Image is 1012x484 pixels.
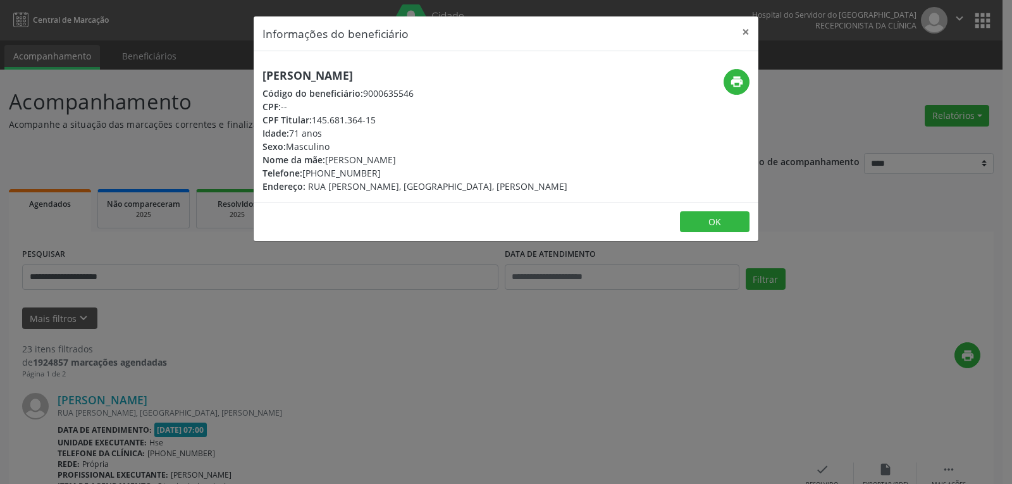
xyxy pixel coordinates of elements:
span: Nome da mãe: [262,154,325,166]
span: Telefone: [262,167,302,179]
div: [PERSON_NAME] [262,153,567,166]
span: Idade: [262,127,289,139]
div: 71 anos [262,127,567,140]
div: 145.681.364-15 [262,113,567,127]
div: 9000635546 [262,87,567,100]
span: RUA [PERSON_NAME], [GEOGRAPHIC_DATA], [PERSON_NAME] [308,180,567,192]
span: CPF: [262,101,281,113]
span: Endereço: [262,180,305,192]
span: CPF Titular: [262,114,312,126]
button: print [724,69,750,95]
i: print [730,75,744,89]
div: Masculino [262,140,567,153]
button: Close [733,16,758,47]
div: -- [262,100,567,113]
button: OK [680,211,750,233]
div: [PHONE_NUMBER] [262,166,567,180]
span: Sexo: [262,140,286,152]
span: Código do beneficiário: [262,87,363,99]
h5: Informações do beneficiário [262,25,409,42]
h5: [PERSON_NAME] [262,69,567,82]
